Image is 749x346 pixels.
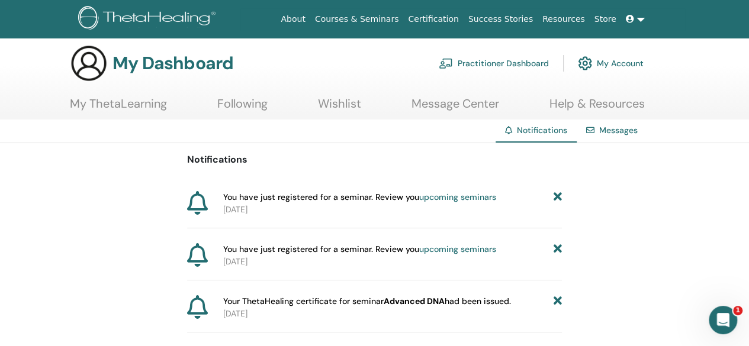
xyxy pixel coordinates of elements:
span: You have just registered for a seminar. Review you [223,243,496,256]
img: logo.png [78,6,220,33]
p: [DATE] [223,308,562,320]
span: Your ThetaHealing certificate for seminar had been issued. [223,295,511,308]
p: Notifications [187,153,562,167]
h3: My Dashboard [112,53,233,74]
a: Wishlist [318,96,361,119]
p: [DATE] [223,256,562,268]
a: About [276,8,310,30]
a: Success Stories [464,8,538,30]
a: Courses & Seminars [310,8,404,30]
span: 1 [733,306,742,315]
b: Advanced DNA [384,296,445,306]
a: Messages [599,125,638,135]
a: My Account [578,50,644,76]
a: Message Center [412,96,499,119]
p: [DATE] [223,203,562,216]
a: upcoming seminars [419,192,496,202]
span: You have just registered for a seminar. Review you [223,191,496,203]
a: Certification [403,8,463,30]
a: Practitioner Dashboard [439,50,549,76]
a: Store [590,8,621,30]
a: Following [217,96,268,119]
img: chalkboard-teacher.svg [439,58,453,69]
a: Help & Resources [549,96,645,119]
a: My ThetaLearning [70,96,167,119]
iframe: Intercom live chat [709,306,737,334]
img: cog.svg [578,53,592,73]
a: upcoming seminars [419,244,496,254]
img: generic-user-icon.jpg [70,44,108,82]
a: Resources [538,8,590,30]
span: Notifications [517,125,567,135]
